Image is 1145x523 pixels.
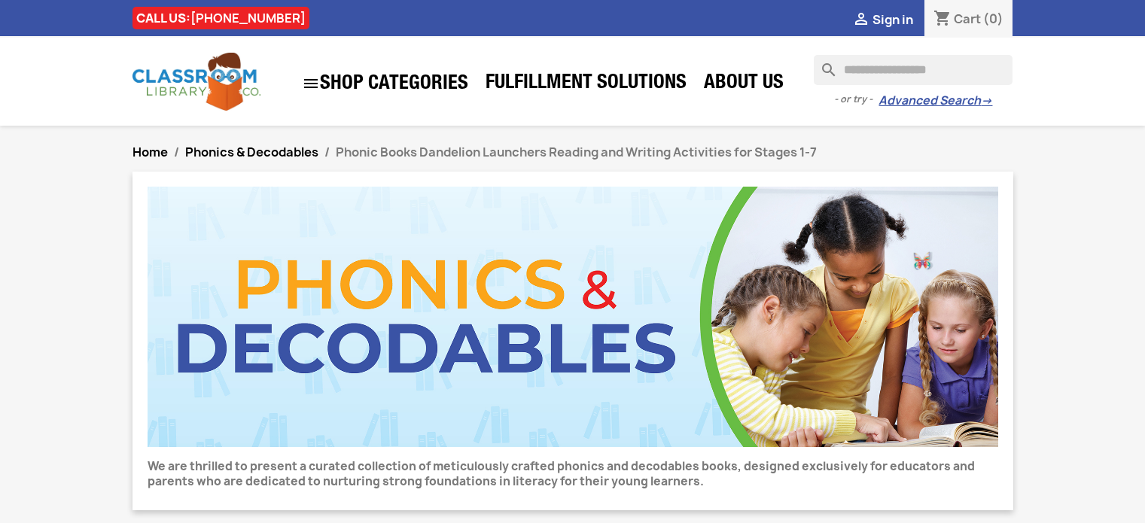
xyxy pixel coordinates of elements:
p: We are thrilled to present a curated collection of meticulously crafted phonics and decodables bo... [148,459,998,489]
span: Cart [954,11,981,27]
img: CLC_Phonics_And_Decodables.jpg [148,187,998,447]
a: Fulfillment Solutions [478,69,694,99]
span: (0) [983,11,1003,27]
span: - or try - [834,92,879,107]
a: Home [132,144,168,160]
i:  [302,74,320,93]
a: Phonics & Decodables [185,144,318,160]
input: Search [814,55,1013,85]
span: → [981,93,992,108]
div: CALL US: [132,7,309,29]
a: SHOP CATEGORIES [294,67,476,100]
a: About Us [696,69,791,99]
i: shopping_cart [933,11,952,29]
i: search [814,55,832,73]
i:  [852,11,870,29]
img: Classroom Library Company [132,53,260,111]
a: [PHONE_NUMBER] [190,10,306,26]
a:  Sign in [852,11,913,28]
span: Phonic Books Dandelion Launchers Reading and Writing Activities for Stages 1-7 [336,144,817,160]
a: Advanced Search→ [879,93,992,108]
span: Sign in [872,11,913,28]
